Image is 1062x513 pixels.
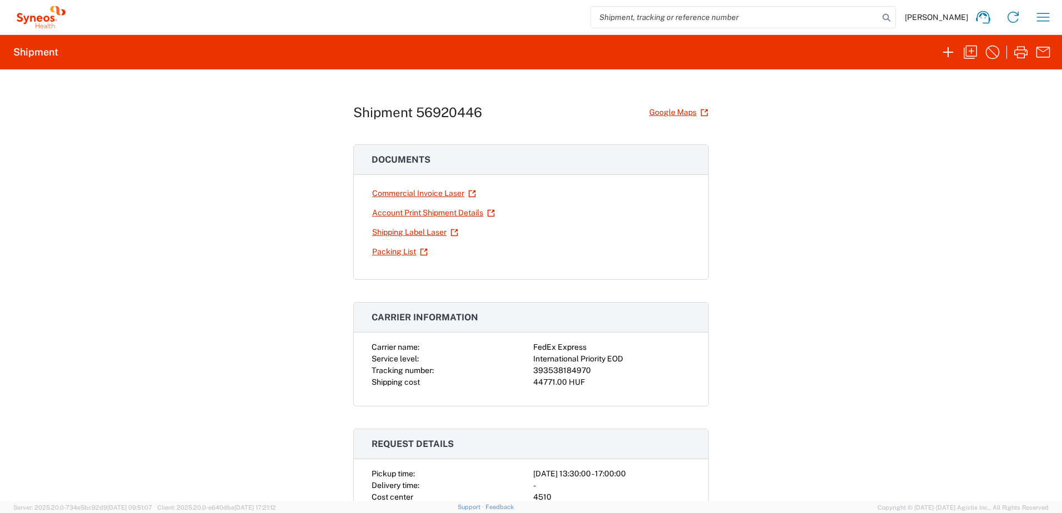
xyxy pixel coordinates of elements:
[533,341,690,353] div: FedEx Express
[905,12,968,22] span: [PERSON_NAME]
[485,504,514,510] a: Feedback
[533,376,690,388] div: 44771.00 HUF
[533,468,690,480] div: [DATE] 13:30:00 - 17:00:00
[533,353,690,365] div: International Priority EOD
[649,103,709,122] a: Google Maps
[372,492,413,501] span: Cost center
[353,104,482,120] h1: Shipment 56920446
[157,504,276,511] span: Client: 2025.20.0-e640dba
[533,365,690,376] div: 393538184970
[372,184,477,203] a: Commercial Invoice Laser
[234,504,276,511] span: [DATE] 17:21:12
[878,502,1049,512] span: Copyright © [DATE]-[DATE] Agistix Inc., All Rights Reserved
[13,46,58,59] h2: Shipment
[13,504,152,511] span: Server: 2025.20.0-734e5bc92d9
[372,312,478,323] span: Carrier information
[372,242,428,261] a: Packing List
[372,354,419,363] span: Service level:
[591,7,879,28] input: Shipment, tracking or reference number
[372,366,434,375] span: Tracking number:
[107,504,152,511] span: [DATE] 09:51:07
[533,480,690,491] div: -
[372,343,419,351] span: Carrier name:
[458,504,485,510] a: Support
[372,223,459,242] a: Shipping Label Laser
[372,469,415,478] span: Pickup time:
[372,203,495,223] a: Account Print Shipment Details
[372,481,419,490] span: Delivery time:
[533,491,690,503] div: 4510
[372,439,454,449] span: Request details
[372,154,430,165] span: Documents
[372,378,420,386] span: Shipping cost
